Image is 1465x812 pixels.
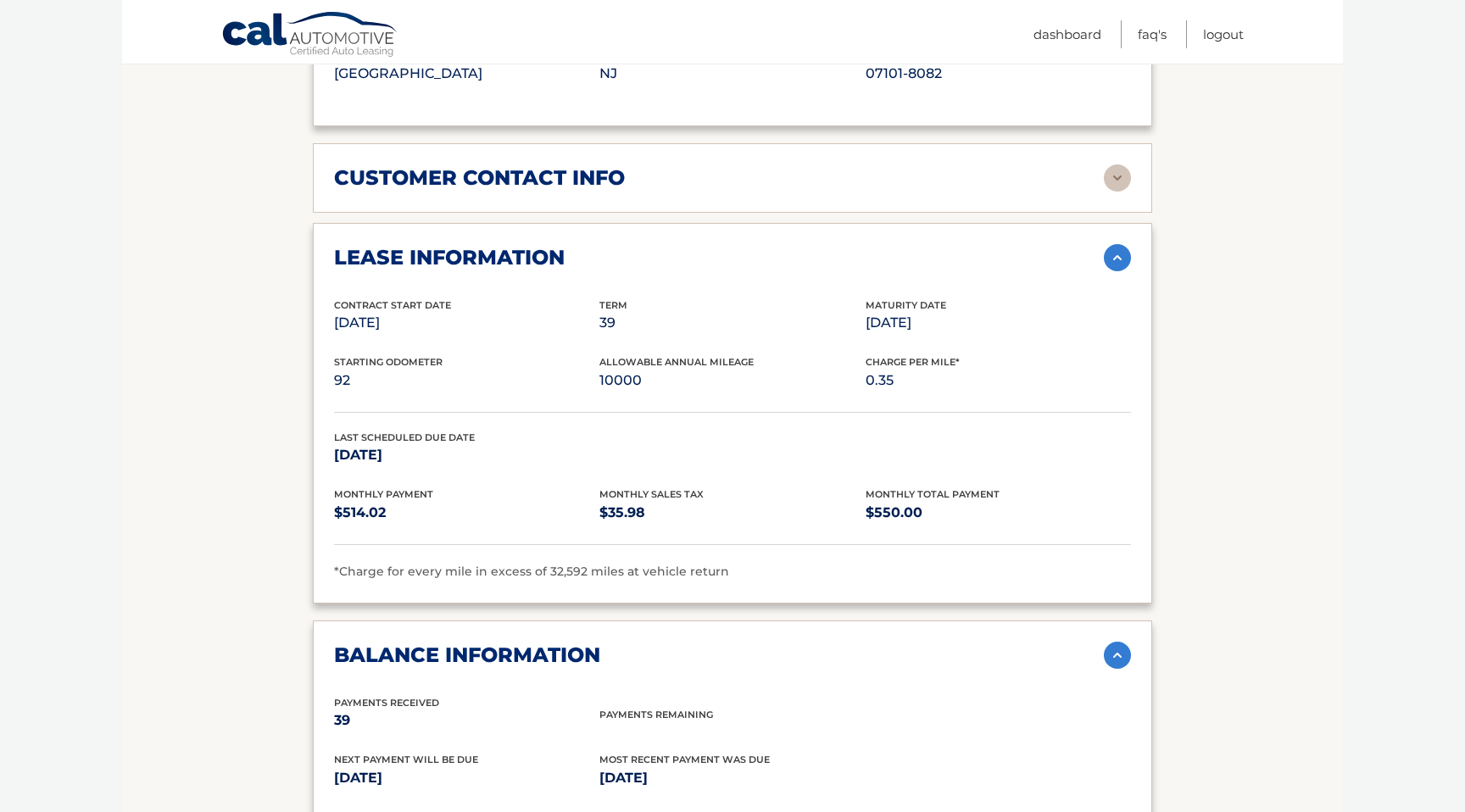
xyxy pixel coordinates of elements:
[866,299,946,311] span: Maturity Date
[1104,244,1131,271] img: accordion-active.svg
[599,369,865,392] p: 10000
[1203,20,1244,48] a: Logout
[599,311,865,335] p: 39
[1033,20,1101,48] a: Dashboard
[334,642,600,668] h2: balance information
[866,369,1131,392] p: 0.35
[334,488,433,500] span: Monthly Payment
[599,501,865,525] p: $35.98
[599,356,754,368] span: Allowable Annual Mileage
[334,443,599,467] p: [DATE]
[1104,164,1131,192] img: accordion-rest.svg
[334,245,565,270] h2: lease information
[334,766,599,790] p: [DATE]
[334,356,443,368] span: Starting Odometer
[334,62,599,86] p: [GEOGRAPHIC_DATA]
[1104,642,1131,669] img: accordion-active.svg
[866,488,1000,500] span: Monthly Total Payment
[599,62,865,86] p: NJ
[334,311,599,335] p: [DATE]
[334,431,475,443] span: Last Scheduled Due Date
[334,754,478,765] span: Next Payment will be due
[334,299,451,311] span: Contract Start Date
[1138,20,1167,48] a: FAQ's
[334,564,729,579] span: *Charge for every mile in excess of 32,592 miles at vehicle return
[334,165,625,191] h2: customer contact info
[334,501,599,525] p: $514.02
[599,488,704,500] span: Monthly Sales Tax
[866,356,960,368] span: Charge Per Mile*
[866,311,1131,335] p: [DATE]
[334,709,599,732] p: 39
[599,754,770,765] span: Most Recent Payment Was Due
[221,11,399,60] a: Cal Automotive
[599,299,627,311] span: Term
[866,62,1131,86] p: 07101-8082
[334,369,599,392] p: 92
[334,697,439,709] span: Payments Received
[599,709,713,720] span: Payments Remaining
[866,501,1131,525] p: $550.00
[599,766,865,790] p: [DATE]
